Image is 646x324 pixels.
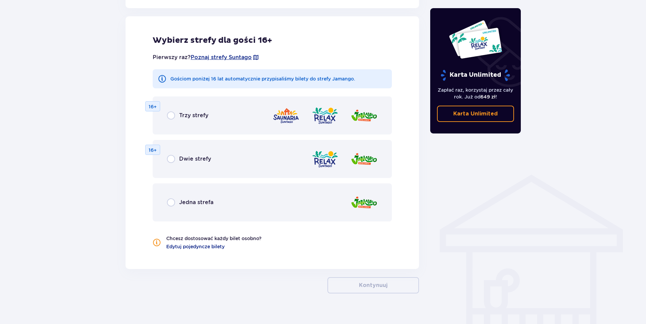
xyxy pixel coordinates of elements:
p: 16+ [149,147,157,154]
img: zone logo [350,106,378,125]
span: 649 zł [480,94,496,100]
p: Chcesz dostosować każdy bilet osobno? [166,235,262,242]
p: Wybierz strefy dla gości 16+ [153,35,392,46]
p: Kontynuuj [359,282,387,289]
img: zone logo [350,149,378,169]
img: zone logo [272,106,300,125]
p: Karta Unlimited [453,110,498,118]
p: Trzy strefy [179,112,208,119]
p: Jedna strefa [179,199,213,206]
img: zone logo [311,149,339,169]
p: Zapłać raz, korzystaj przez cały rok. Już od ! [437,87,514,100]
a: Edytuj pojedyncze bilety [166,243,225,250]
a: Karta Unlimited [437,106,514,122]
a: Poznaj strefy Suntago [191,54,252,61]
p: Gościom poniżej 16 lat automatycznie przypisaliśmy bilety do strefy Jamango. [170,75,355,82]
img: zone logo [350,193,378,212]
button: Kontynuuj [327,277,419,293]
p: 16+ [149,103,157,110]
p: Karta Unlimited [440,69,511,81]
p: Dwie strefy [179,155,211,163]
p: Pierwszy raz? [153,54,259,61]
img: zone logo [311,106,339,125]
